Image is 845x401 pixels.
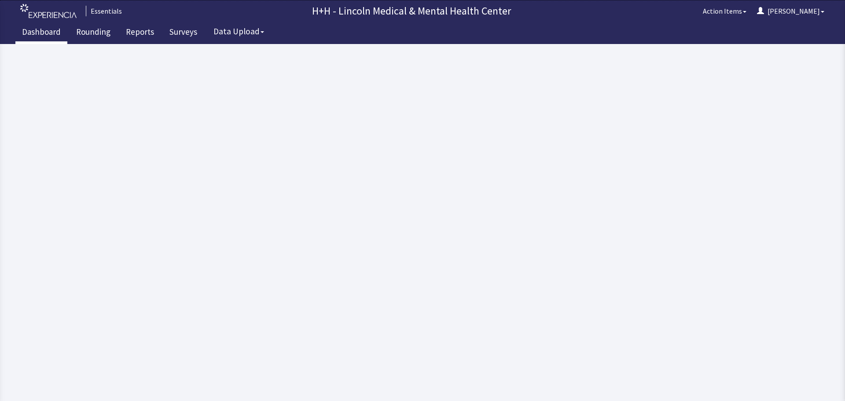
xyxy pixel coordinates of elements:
button: Action Items [698,2,752,20]
a: Dashboard [15,22,67,44]
div: Essentials [86,6,122,16]
a: Surveys [163,22,204,44]
img: experiencia_logo.png [20,4,77,18]
button: [PERSON_NAME] [752,2,830,20]
a: Reports [119,22,161,44]
p: H+H - Lincoln Medical & Mental Health Center [125,4,698,18]
button: Data Upload [208,23,269,40]
a: Rounding [70,22,117,44]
